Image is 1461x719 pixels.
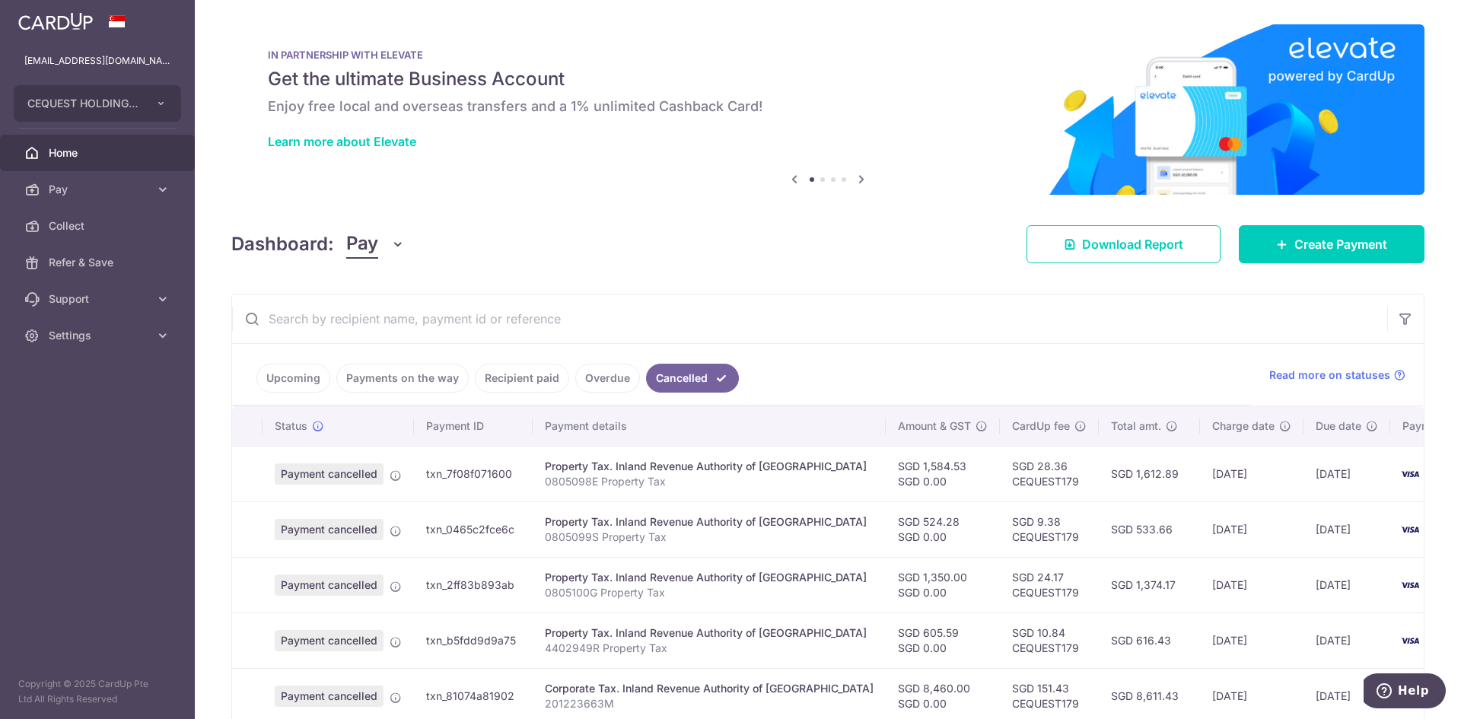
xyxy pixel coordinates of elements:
td: SGD 524.28 SGD 0.00 [886,501,1000,557]
td: SGD 9.38 CEQUEST179 [1000,501,1099,557]
td: SGD 533.66 [1099,501,1200,557]
td: [DATE] [1303,557,1390,612]
p: 201223663M [545,696,874,711]
span: Home [49,145,149,161]
a: Recipient paid [475,364,569,393]
td: SGD 1,374.17 [1099,557,1200,612]
img: CardUp [18,12,93,30]
td: [DATE] [1200,557,1303,612]
p: 0805100G Property Tax [545,585,874,600]
h4: Dashboard: [231,231,334,258]
span: Status [275,418,307,434]
p: [EMAIL_ADDRESS][DOMAIN_NAME] [24,53,170,68]
img: Bank Card [1395,465,1425,483]
div: Property Tax. Inland Revenue Authority of [GEOGRAPHIC_DATA] [545,570,874,585]
td: SGD 616.43 [1099,612,1200,668]
img: Bank Card [1395,632,1425,650]
td: SGD 10.84 CEQUEST179 [1000,612,1099,668]
h6: Enjoy free local and overseas transfers and a 1% unlimited Cashback Card! [268,97,1388,116]
th: Payment details [533,406,886,446]
span: Amount & GST [898,418,971,434]
th: Payment ID [414,406,533,446]
td: [DATE] [1200,612,1303,668]
span: Payment cancelled [275,519,384,540]
div: Property Tax. Inland Revenue Authority of [GEOGRAPHIC_DATA] [545,459,874,474]
button: Pay [346,230,405,259]
td: txn_7f08f071600 [414,446,533,501]
span: Payment cancelled [275,574,384,596]
span: Download Report [1082,235,1183,253]
button: CEQUEST HOLDINGS PTE. LTD. [14,85,181,122]
iframe: Opens a widget where you can find more information [1364,673,1446,711]
p: 0805099S Property Tax [545,530,874,545]
img: Renovation banner [231,24,1424,195]
td: txn_0465c2fce6c [414,501,533,557]
p: 4402949R Property Tax [545,641,874,656]
td: SGD 605.59 SGD 0.00 [886,612,1000,668]
td: SGD 24.17 CEQUEST179 [1000,557,1099,612]
td: [DATE] [1303,446,1390,501]
span: Payment cancelled [275,686,384,707]
td: SGD 1,612.89 [1099,446,1200,501]
a: Read more on statuses [1269,367,1405,383]
h5: Get the ultimate Business Account [268,67,1388,91]
a: Learn more about Elevate [268,134,416,149]
td: [DATE] [1200,446,1303,501]
span: CEQUEST HOLDINGS PTE. LTD. [27,96,140,111]
span: Due date [1316,418,1361,434]
td: SGD 1,350.00 SGD 0.00 [886,557,1000,612]
span: Settings [49,328,149,343]
a: Overdue [575,364,640,393]
span: Read more on statuses [1269,367,1390,383]
span: Total amt. [1111,418,1161,434]
a: Cancelled [646,364,739,393]
span: Pay [49,182,149,197]
td: SGD 1,584.53 SGD 0.00 [886,446,1000,501]
span: Charge date [1212,418,1275,434]
td: SGD 28.36 CEQUEST179 [1000,446,1099,501]
td: [DATE] [1303,612,1390,668]
td: txn_2ff83b893ab [414,557,533,612]
a: Upcoming [256,364,330,393]
a: Payments on the way [336,364,469,393]
span: Collect [49,218,149,234]
p: IN PARTNERSHIP WITH ELEVATE [268,49,1388,61]
td: txn_b5fdd9d9a75 [414,612,533,668]
a: Create Payment [1239,225,1424,263]
span: Create Payment [1294,235,1387,253]
span: Support [49,291,149,307]
input: Search by recipient name, payment id or reference [232,294,1387,343]
td: [DATE] [1303,501,1390,557]
div: Property Tax. Inland Revenue Authority of [GEOGRAPHIC_DATA] [545,625,874,641]
div: Corporate Tax. Inland Revenue Authority of [GEOGRAPHIC_DATA] [545,681,874,696]
span: CardUp fee [1012,418,1070,434]
td: [DATE] [1200,501,1303,557]
p: 0805098E Property Tax [545,474,874,489]
span: Payment cancelled [275,463,384,485]
a: Download Report [1027,225,1221,263]
span: Refer & Save [49,255,149,270]
div: Property Tax. Inland Revenue Authority of [GEOGRAPHIC_DATA] [545,514,874,530]
img: Bank Card [1395,520,1425,539]
span: Payment cancelled [275,630,384,651]
img: Bank Card [1395,576,1425,594]
span: Pay [346,230,378,259]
